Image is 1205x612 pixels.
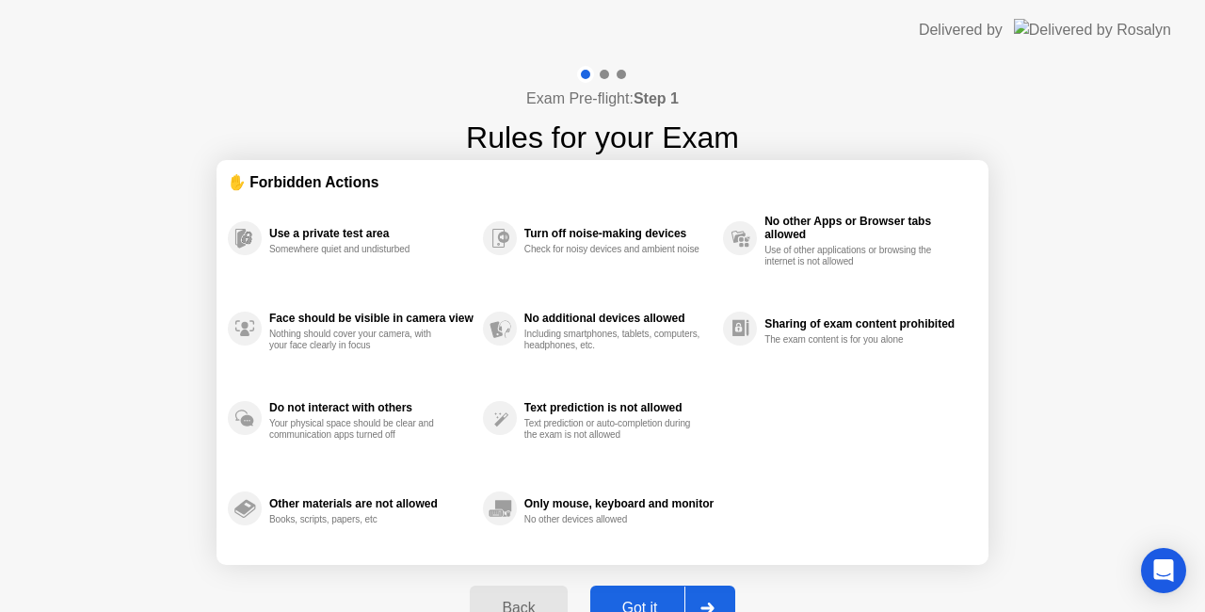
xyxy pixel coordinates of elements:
[524,418,702,441] div: Text prediction or auto-completion during the exam is not allowed
[764,215,968,241] div: No other Apps or Browser tabs allowed
[524,227,714,240] div: Turn off noise-making devices
[269,497,474,510] div: Other materials are not allowed
[269,312,474,325] div: Face should be visible in camera view
[1014,19,1171,40] img: Delivered by Rosalyn
[269,514,447,525] div: Books, scripts, papers, etc
[269,329,447,351] div: Nothing should cover your camera, with your face clearly in focus
[1141,548,1186,593] div: Open Intercom Messenger
[228,171,977,193] div: ✋ Forbidden Actions
[269,418,447,441] div: Your physical space should be clear and communication apps turned off
[524,401,714,414] div: Text prediction is not allowed
[269,227,474,240] div: Use a private test area
[526,88,679,110] h4: Exam Pre-flight:
[524,312,714,325] div: No additional devices allowed
[524,244,702,255] div: Check for noisy devices and ambient noise
[269,244,447,255] div: Somewhere quiet and undisturbed
[524,514,702,525] div: No other devices allowed
[764,245,942,267] div: Use of other applications or browsing the internet is not allowed
[269,401,474,414] div: Do not interact with others
[634,90,679,106] b: Step 1
[466,115,739,160] h1: Rules for your Exam
[764,317,968,330] div: Sharing of exam content prohibited
[524,497,714,510] div: Only mouse, keyboard and monitor
[764,334,942,346] div: The exam content is for you alone
[919,19,1003,41] div: Delivered by
[524,329,702,351] div: Including smartphones, tablets, computers, headphones, etc.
